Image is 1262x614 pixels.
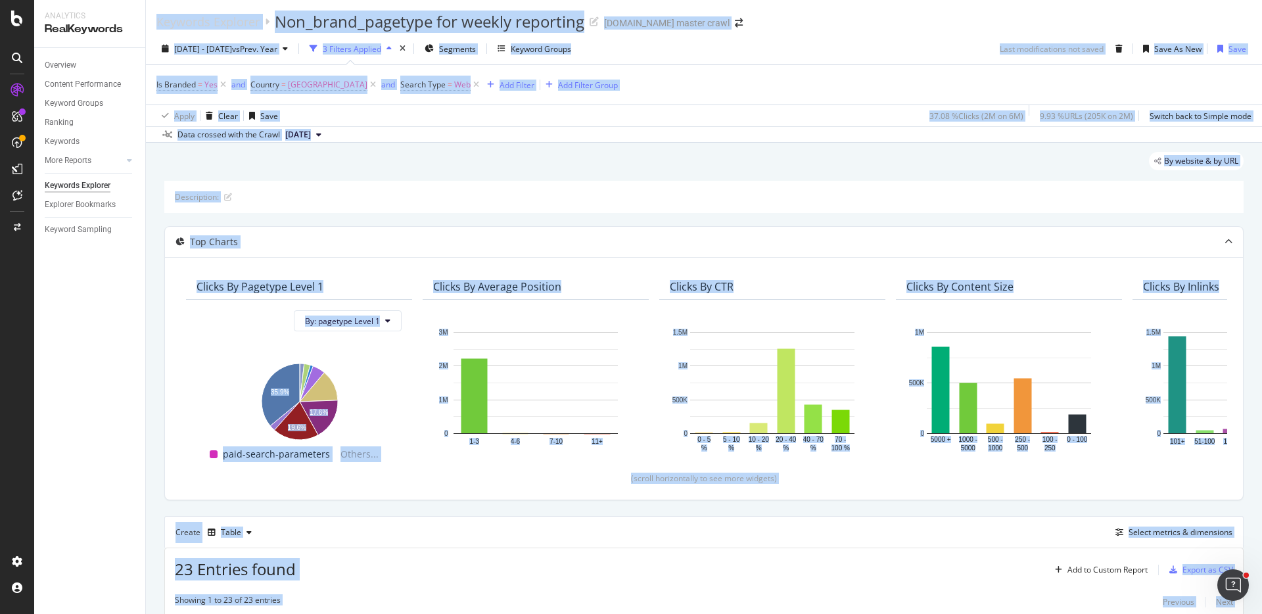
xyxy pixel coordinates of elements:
[783,444,789,451] text: %
[304,38,397,59] button: 3 Filters Applied
[1217,569,1249,601] iframe: Intercom live chat
[1163,594,1194,610] button: Previous
[45,78,136,91] a: Content Performance
[592,437,603,444] text: 11+
[1138,38,1202,59] button: Save As New
[810,444,816,451] text: %
[181,473,1227,484] div: (scroll horizontally to see more widgets)
[735,18,743,28] div: arrow-right-arrow-left
[929,110,1023,122] div: 37.08 % Clicks ( 2M on 6M )
[175,522,257,543] div: Create
[45,154,123,168] a: More Reports
[260,110,278,122] div: Save
[1015,435,1030,442] text: 250 -
[400,79,446,90] span: Search Type
[433,280,561,293] div: Clicks By Average Position
[156,14,260,29] a: Keywords Explorer
[45,59,136,72] a: Overview
[275,11,584,33] div: Non_brand_pagetype for weekly reporting
[931,435,951,442] text: 5000 +
[756,444,762,451] text: %
[1146,396,1161,403] text: 500K
[1194,437,1215,444] text: 51-100
[558,80,618,91] div: Add Filter Group
[45,11,135,22] div: Analytics
[433,325,638,453] svg: A chart.
[684,430,688,437] text: 0
[288,423,306,431] text: 19.6%
[45,116,74,130] div: Ranking
[835,435,846,442] text: 70 -
[1146,329,1161,336] text: 1.5M
[45,179,136,193] a: Keywords Explorer
[439,362,448,369] text: 2M
[959,435,977,442] text: 1000 -
[177,129,280,141] div: Data crossed with the Crawl
[1067,566,1148,574] div: Add to Custom Report
[961,444,976,451] text: 5000
[1110,525,1232,540] button: Select metrics & dimensions
[204,76,218,94] span: Yes
[469,437,479,444] text: 1-3
[439,43,476,55] span: Segments
[156,105,195,126] button: Apply
[906,280,1014,293] div: Clicks By Content Size
[511,437,521,444] text: 4-6
[1216,594,1233,610] button: Next
[439,396,448,403] text: 1M
[1182,564,1233,575] div: Export as CSV
[1042,435,1058,442] text: 100 -
[831,444,850,451] text: 100 %
[1000,43,1104,55] div: Last modifications not saved
[1164,559,1233,580] button: Export as CSV
[419,38,481,59] button: Segments
[381,79,395,90] div: and
[1017,444,1028,451] text: 500
[45,154,91,168] div: More Reports
[174,43,232,55] span: [DATE] - [DATE]
[45,223,112,237] div: Keyword Sampling
[156,79,196,90] span: Is Branded
[45,179,110,193] div: Keywords Explorer
[223,446,330,462] span: paid-search-parameters
[511,43,571,55] div: Keyword Groups
[728,444,734,451] text: %
[45,135,80,149] div: Keywords
[250,79,279,90] span: Country
[1170,437,1185,444] text: 101+
[45,223,136,237] a: Keyword Sampling
[190,235,238,248] div: Top Charts
[670,325,875,453] svg: A chart.
[197,357,402,442] svg: A chart.
[1150,110,1251,122] div: Switch back to Simple mode
[909,379,925,387] text: 500K
[749,435,770,442] text: 10 - 20
[197,280,323,293] div: Clicks By pagetype Level 1
[988,435,1003,442] text: 500 -
[281,79,286,90] span: =
[672,396,688,403] text: 500K
[381,78,395,91] button: and
[906,325,1111,453] svg: A chart.
[540,77,618,93] button: Add Filter Group
[988,444,1003,451] text: 1000
[673,329,688,336] text: 1.5M
[1067,435,1088,442] text: 0 - 100
[1154,43,1202,55] div: Save As New
[175,191,219,202] div: Description:
[174,110,195,122] div: Apply
[294,310,402,331] button: By: pagetype Level 1
[45,135,136,149] a: Keywords
[244,105,278,126] button: Save
[1157,430,1161,437] text: 0
[45,22,135,37] div: RealKeywords
[202,522,257,543] button: Table
[1164,157,1238,165] span: By website & by URL
[45,59,76,72] div: Overview
[500,80,534,91] div: Add Filter
[454,76,471,94] span: Web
